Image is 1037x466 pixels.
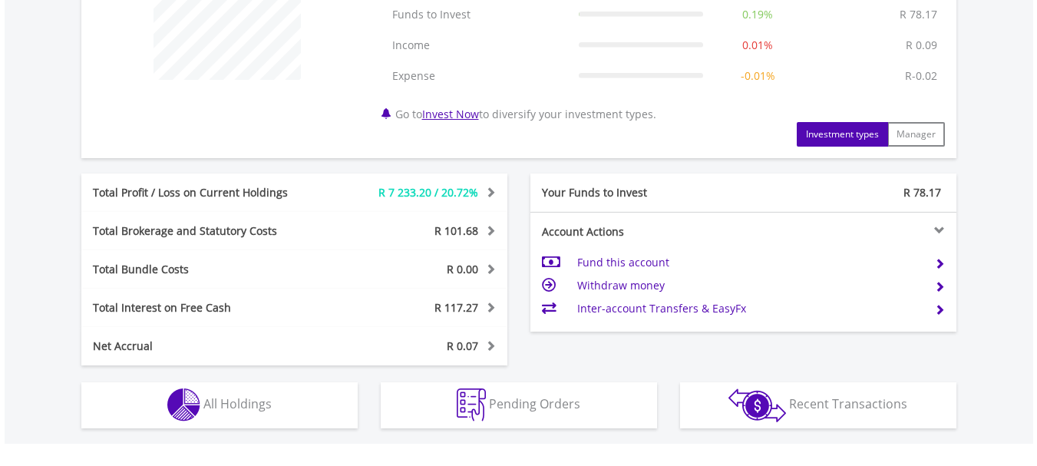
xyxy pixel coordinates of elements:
[728,388,786,422] img: transactions-zar-wht.png
[797,122,888,147] button: Investment types
[434,300,478,315] span: R 117.27
[385,30,571,61] td: Income
[81,185,330,200] div: Total Profit / Loss on Current Holdings
[381,382,657,428] button: Pending Orders
[711,61,804,91] td: -0.01%
[887,122,945,147] button: Manager
[680,382,956,428] button: Recent Transactions
[897,61,945,91] td: R-0.02
[898,30,945,61] td: R 0.09
[81,300,330,316] div: Total Interest on Free Cash
[447,262,478,276] span: R 0.00
[489,395,580,412] span: Pending Orders
[167,388,200,421] img: holdings-wht.png
[789,395,907,412] span: Recent Transactions
[434,223,478,238] span: R 101.68
[81,339,330,354] div: Net Accrual
[577,297,922,320] td: Inter-account Transfers & EasyFx
[457,388,486,421] img: pending_instructions-wht.png
[81,382,358,428] button: All Holdings
[422,107,479,121] a: Invest Now
[711,30,804,61] td: 0.01%
[530,224,744,240] div: Account Actions
[81,223,330,239] div: Total Brokerage and Statutory Costs
[203,395,272,412] span: All Holdings
[447,339,478,353] span: R 0.07
[577,274,922,297] td: Withdraw money
[577,251,922,274] td: Fund this account
[903,185,941,200] span: R 78.17
[530,185,744,200] div: Your Funds to Invest
[385,61,571,91] td: Expense
[81,262,330,277] div: Total Bundle Costs
[378,185,478,200] span: R 7 233.20 / 20.72%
